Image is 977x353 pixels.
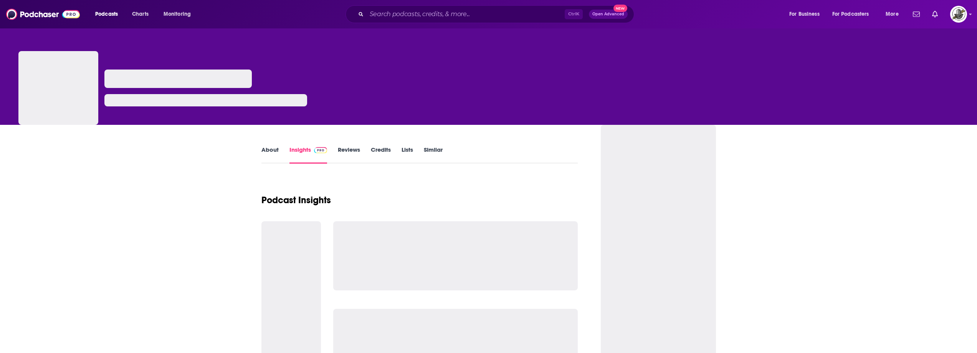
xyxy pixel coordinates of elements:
[613,5,627,12] span: New
[158,8,201,20] button: open menu
[261,146,279,164] a: About
[592,12,624,16] span: Open Advanced
[95,9,118,20] span: Podcasts
[338,146,360,164] a: Reviews
[132,9,149,20] span: Charts
[90,8,128,20] button: open menu
[827,8,880,20] button: open menu
[261,194,331,206] h1: Podcast Insights
[565,9,583,19] span: Ctrl K
[950,6,967,23] span: Logged in as PodProMaxBooking
[164,9,191,20] span: Monitoring
[424,146,443,164] a: Similar
[950,6,967,23] button: Show profile menu
[371,146,391,164] a: Credits
[589,10,628,19] button: Open AdvancedNew
[886,9,899,20] span: More
[402,146,413,164] a: Lists
[314,147,327,153] img: Podchaser Pro
[832,9,869,20] span: For Podcasters
[880,8,908,20] button: open menu
[929,8,941,21] a: Show notifications dropdown
[289,146,327,164] a: InsightsPodchaser Pro
[910,8,923,21] a: Show notifications dropdown
[6,7,80,22] img: Podchaser - Follow, Share and Rate Podcasts
[784,8,829,20] button: open menu
[127,8,153,20] a: Charts
[367,8,565,20] input: Search podcasts, credits, & more...
[353,5,641,23] div: Search podcasts, credits, & more...
[789,9,820,20] span: For Business
[950,6,967,23] img: User Profile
